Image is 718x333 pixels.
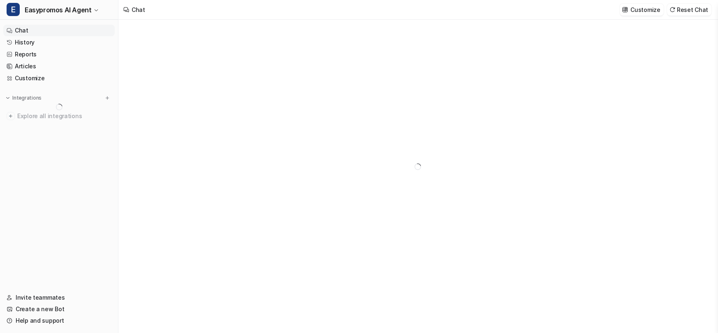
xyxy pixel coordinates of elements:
a: Explore all integrations [3,110,115,122]
span: Easypromos AI Agent [25,4,91,16]
img: customize [622,7,628,13]
a: Articles [3,61,115,72]
a: Invite teammates [3,292,115,303]
a: History [3,37,115,48]
span: E [7,3,20,16]
a: Chat [3,25,115,36]
img: expand menu [5,95,11,101]
button: Reset Chat [667,4,711,16]
button: Customize [620,4,663,16]
span: Explore all integrations [17,109,111,123]
a: Reports [3,49,115,60]
div: Chat [132,5,145,14]
img: menu_add.svg [104,95,110,101]
a: Customize [3,72,115,84]
a: Create a new Bot [3,303,115,315]
img: reset [669,7,675,13]
button: Integrations [3,94,44,102]
img: explore all integrations [7,112,15,120]
p: Integrations [12,95,42,101]
a: Help and support [3,315,115,326]
p: Customize [630,5,660,14]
